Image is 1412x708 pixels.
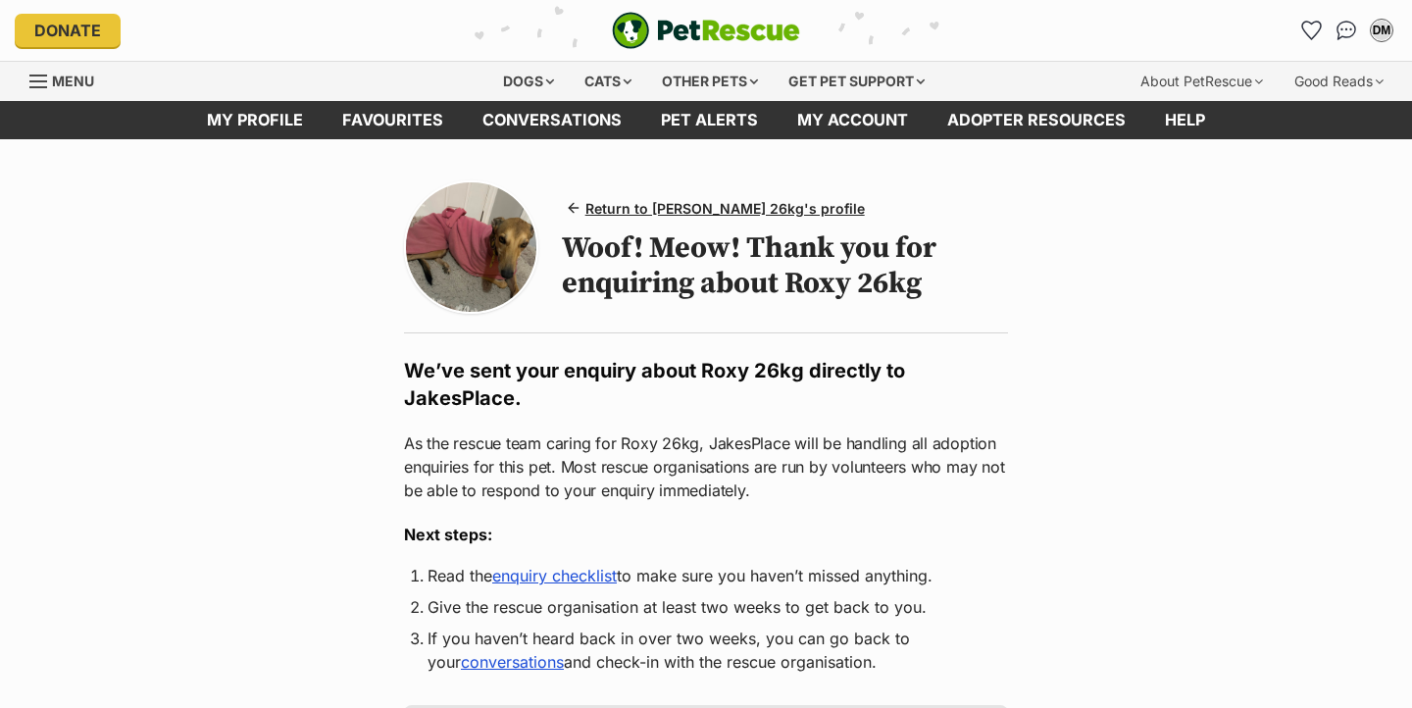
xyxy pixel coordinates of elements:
div: Good Reads [1281,62,1397,101]
a: My account [778,101,928,139]
a: Return to [PERSON_NAME] 26kg's profile [562,194,873,223]
span: Return to [PERSON_NAME] 26kg's profile [585,198,865,219]
div: Other pets [648,62,772,101]
a: Favourites [1295,15,1327,46]
p: As the rescue team caring for Roxy 26kg, JakesPlace will be handling all adoption enquiries for t... [404,431,1008,502]
h2: We’ve sent your enquiry about Roxy 26kg directly to JakesPlace. [404,357,1008,412]
a: Menu [29,62,108,97]
h1: Woof! Meow! Thank you for enquiring about Roxy 26kg [562,230,1008,301]
img: chat-41dd97257d64d25036548639549fe6c8038ab92f7586957e7f3b1b290dea8141.svg [1336,21,1357,40]
a: My profile [187,101,323,139]
img: logo-e224e6f780fb5917bec1dbf3a21bbac754714ae5b6737aabdf751b685950b380.svg [612,12,800,49]
img: Photo of Roxy 26kg [406,182,536,313]
div: Cats [571,62,645,101]
a: conversations [463,101,641,139]
div: About PetRescue [1127,62,1277,101]
a: Conversations [1331,15,1362,46]
a: enquiry checklist [492,566,617,585]
a: PetRescue [612,12,800,49]
div: DM [1372,21,1391,40]
a: Adopter resources [928,101,1145,139]
a: conversations [461,652,564,672]
a: Favourites [323,101,463,139]
span: Menu [52,73,94,89]
li: If you haven’t heard back in over two weeks, you can go back to your and check-in with the rescue... [428,627,984,674]
li: Give the rescue organisation at least two weeks to get back to you. [428,595,984,619]
h3: Next steps: [404,523,1008,546]
li: Read the to make sure you haven’t missed anything. [428,564,984,587]
div: Get pet support [775,62,938,101]
a: Help [1145,101,1225,139]
a: Pet alerts [641,101,778,139]
a: Donate [15,14,121,47]
div: Dogs [489,62,568,101]
ul: Account quick links [1295,15,1397,46]
button: My account [1366,15,1397,46]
